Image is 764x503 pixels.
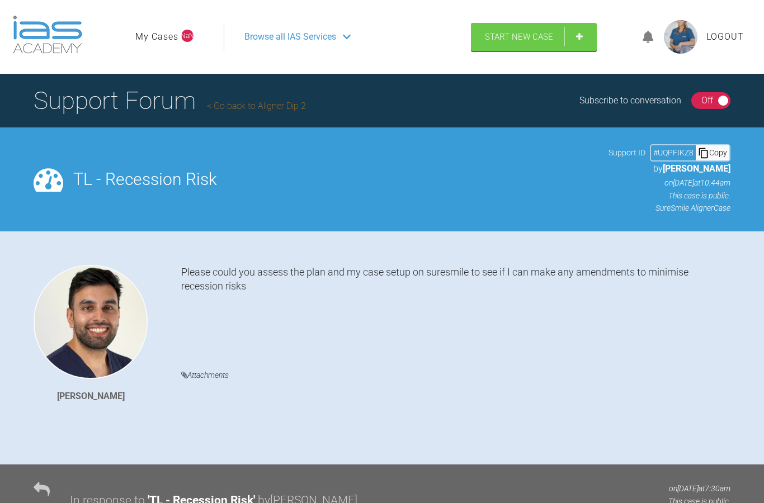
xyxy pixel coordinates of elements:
[181,265,730,352] div: Please could you assess the plan and my case setup on suresmile to see if I can make any amendmen...
[609,177,730,189] p: on [DATE] at 10:44am
[181,368,730,382] h4: Attachments
[696,145,729,160] div: Copy
[135,30,178,44] a: My Cases
[609,202,730,214] p: SureSmile Aligner Case
[485,32,553,42] span: Start New Case
[663,163,730,174] span: [PERSON_NAME]
[34,265,148,379] img: Davinderjit Singh
[664,20,697,54] img: profile.png
[13,16,82,54] img: logo-light.3e3ef733.png
[73,171,598,188] h2: TL - Recession Risk
[701,93,713,108] div: Off
[244,30,336,44] span: Browse all IAS Services
[34,81,306,120] h1: Support Forum
[706,30,744,44] a: Logout
[579,93,681,108] div: Subscribe to conversation
[609,162,730,176] p: by
[651,146,696,159] div: # UQPFIKZ8
[609,146,645,159] span: Support ID
[57,389,125,404] div: [PERSON_NAME]
[655,482,730,495] p: on [DATE] at 7:30am
[181,30,194,42] span: NaN
[609,189,730,202] p: This case is public.
[471,23,597,51] a: Start New Case
[207,101,306,111] a: Go back to Aligner Dip 2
